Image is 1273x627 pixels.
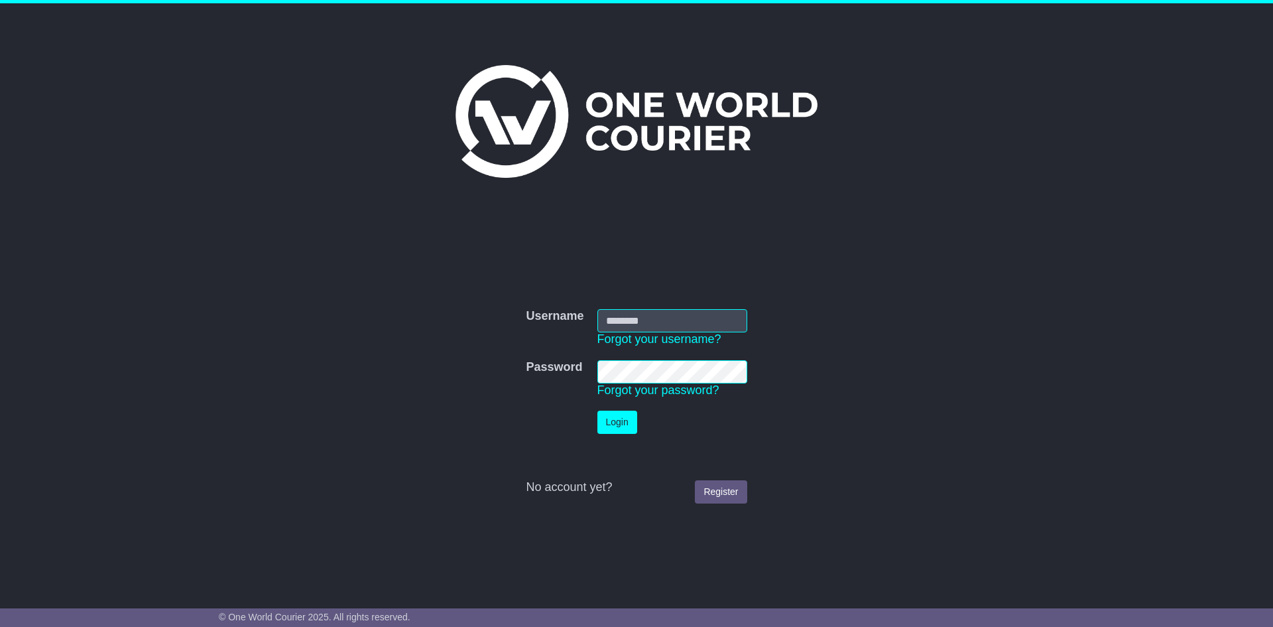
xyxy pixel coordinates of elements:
a: Forgot your password? [597,383,719,397]
a: Register [695,480,747,504]
img: One World [455,65,818,178]
div: No account yet? [526,480,747,495]
label: Username [526,309,583,324]
label: Password [526,360,582,375]
button: Login [597,411,637,434]
a: Forgot your username? [597,332,721,346]
span: © One World Courier 2025. All rights reserved. [219,612,410,622]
